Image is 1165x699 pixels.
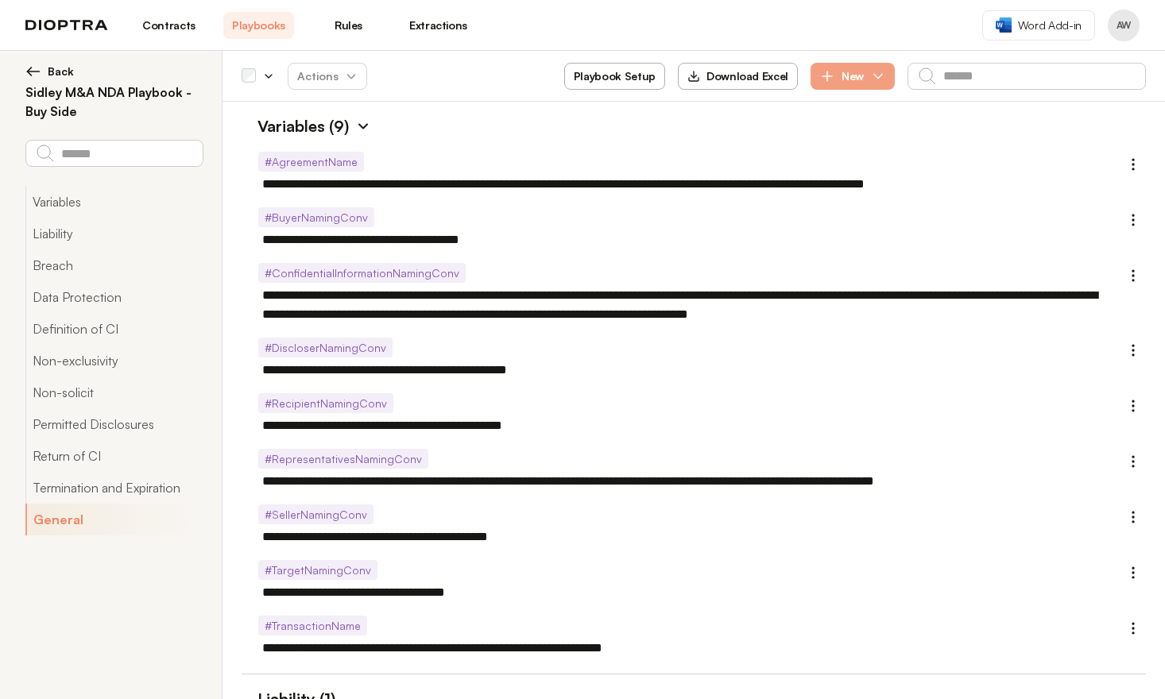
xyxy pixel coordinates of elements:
a: Contracts [134,12,204,39]
span: # AgreementName [258,152,364,172]
button: Data Protection [25,281,203,313]
button: Profile menu [1108,10,1140,41]
div: Select all [242,69,256,83]
span: # RepresentativesNamingConv [258,449,428,469]
button: Breach [25,249,203,281]
button: Variables [25,186,203,218]
img: left arrow [25,64,41,79]
button: Actions [288,63,367,90]
span: Back [48,64,74,79]
button: Definition of CI [25,313,203,345]
a: Extractions [403,12,474,39]
button: Termination and Expiration [25,472,203,504]
a: Playbooks [223,12,294,39]
span: Word Add-in [1018,17,1082,33]
a: Rules [313,12,384,39]
span: # ConfidentialInformationNamingConv [258,263,466,283]
button: Playbook Setup [564,63,665,90]
button: Non-exclusivity [25,345,203,377]
img: Expand [355,118,371,134]
span: # SellerNamingConv [258,504,373,524]
button: Permitted Disclosures [25,408,203,440]
h1: Variables (9) [242,114,349,138]
span: # TargetNamingConv [258,560,377,580]
button: Back [25,64,203,79]
span: # RecipientNamingConv [258,393,393,413]
button: General [25,504,203,535]
button: Return of CI [25,440,203,472]
span: # BuyerNamingConv [258,207,374,227]
button: Non-solicit [25,377,203,408]
h2: Sidley M&A NDA Playbook - Buy Side [25,83,203,121]
button: New [811,63,895,90]
img: logo [25,20,108,31]
span: # TransactionName [258,616,367,635]
img: word [996,17,1012,33]
button: Download Excel [678,63,798,90]
span: # DiscloserNamingConv [258,338,393,357]
a: Word Add-in [982,10,1095,41]
button: Liability [25,218,203,249]
span: Actions [284,62,370,91]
